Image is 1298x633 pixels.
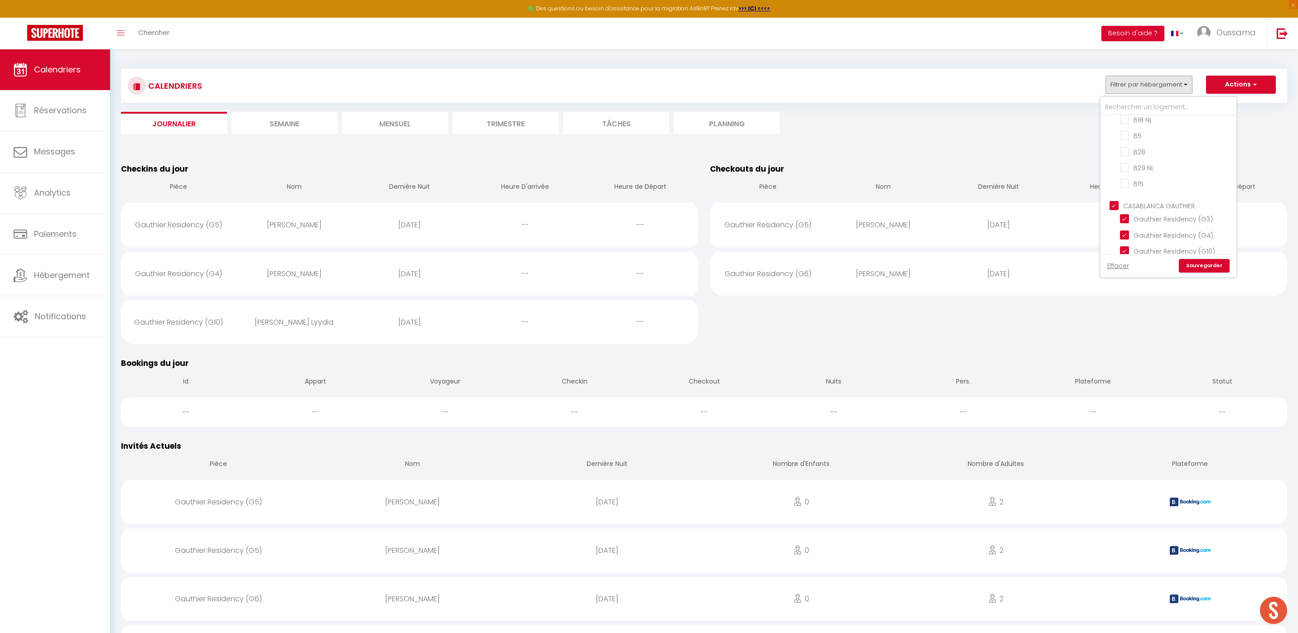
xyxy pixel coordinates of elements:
div: 0 [704,487,898,517]
div: -- [1028,398,1158,427]
span: Notifications [35,311,86,322]
li: Semaine [232,112,338,134]
div: 2 [898,584,1093,614]
div: -- [121,398,251,427]
span: B28 [1134,148,1145,157]
button: Besoin d'aide ? [1101,26,1164,41]
div: -- [769,398,898,427]
div: -- [467,307,583,337]
div: [PERSON_NAME] [825,210,941,240]
span: Messages [34,146,75,157]
th: Heure D'arrivée [1056,175,1172,201]
img: logout [1277,28,1288,39]
div: -- [251,398,380,427]
span: B29 NL [1134,163,1154,173]
span: Chercher [138,28,169,37]
img: booking2.png [1170,546,1211,555]
th: Statut [1158,369,1287,395]
button: Filtrer par hébergement [1105,76,1192,94]
div: [DATE] [510,584,704,614]
th: Dernière Nuit [352,175,468,201]
span: Checkouts du jour [710,163,784,174]
div: 2 [898,536,1093,565]
li: Journalier [121,112,227,134]
a: ... Oussama [1190,18,1267,49]
img: ... [1197,26,1211,39]
div: -- [1056,259,1172,288]
th: Heure de Départ [583,175,698,201]
div: -- [639,398,769,427]
h3: CALENDRIERS [146,76,202,96]
a: Effacer [1107,261,1129,271]
div: -- [583,307,698,337]
th: Pièce [121,175,236,201]
span: B15 [1134,179,1144,188]
div: Gauthier Residency (G6) [121,584,315,614]
th: Heure D'arrivée [467,175,583,201]
div: Gauthier Residency (G5) [121,210,236,240]
div: -- [583,259,698,288]
div: Gauthier Residency (G10) [121,307,236,337]
th: Nombre d'Adultes [898,452,1093,478]
li: Mensuel [342,112,448,134]
div: [DATE] [510,487,704,517]
div: [DATE] [941,210,1057,240]
span: Bookings du jour [121,358,189,369]
div: -- [583,210,698,240]
th: Dernière Nuit [941,175,1057,201]
div: 0 [704,536,898,565]
li: Planning [674,112,780,134]
div: [PERSON_NAME] [315,536,510,565]
span: Analytics [34,187,71,198]
div: [PERSON_NAME] [236,259,352,288]
div: -- [467,210,583,240]
img: booking2.png [1170,498,1211,506]
th: Nuits [769,369,898,395]
div: 0 [704,584,898,614]
th: Plateforme [1028,369,1158,395]
th: Plateforme [1093,452,1287,478]
img: Super Booking [27,25,83,41]
li: Trimestre [453,112,559,134]
div: -- [1056,210,1172,240]
div: -- [510,398,639,427]
div: [PERSON_NAME] Lyydia [236,307,352,337]
span: Checkins du jour [121,163,188,174]
span: Oussama [1216,27,1256,38]
th: Nom [315,452,510,478]
div: [PERSON_NAME] [236,210,352,240]
div: Ouvrir le chat [1260,597,1287,624]
div: -- [380,398,510,427]
img: booking2.png [1170,595,1211,603]
div: Filtrer par hébergement [1100,96,1237,278]
li: Tâches [563,112,669,134]
span: Paiements [34,228,77,240]
div: Gauthier Residency (G6) [710,259,825,288]
span: Gauthier Residency (G4) [1134,231,1213,240]
div: [DATE] [510,536,704,565]
th: Nom [825,175,941,201]
div: [DATE] [941,259,1057,288]
div: [DATE] [352,259,468,288]
input: Rechercher un logement... [1100,99,1236,115]
span: Invités Actuels [121,441,181,451]
div: Gauthier Residency (G5) [121,487,315,517]
div: [PERSON_NAME] [315,487,510,517]
div: [DATE] [352,307,468,337]
div: -- [898,398,1028,427]
div: Gauthier Residency (G5) [121,536,315,565]
th: Nombre d'Enfants [704,452,898,478]
span: Hébergement [34,269,90,281]
a: Chercher [131,18,176,49]
th: Pers. [898,369,1028,395]
th: Nom [236,175,352,201]
div: -- [467,259,583,288]
button: Actions [1206,76,1276,94]
a: >>> ICI <<<< [738,5,770,12]
th: Checkin [510,369,639,395]
th: Dernière Nuit [510,452,704,478]
span: Réservations [34,105,87,116]
th: Appart [251,369,380,395]
div: Gauthier Residency (G4) [121,259,236,288]
th: Checkout [639,369,769,395]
